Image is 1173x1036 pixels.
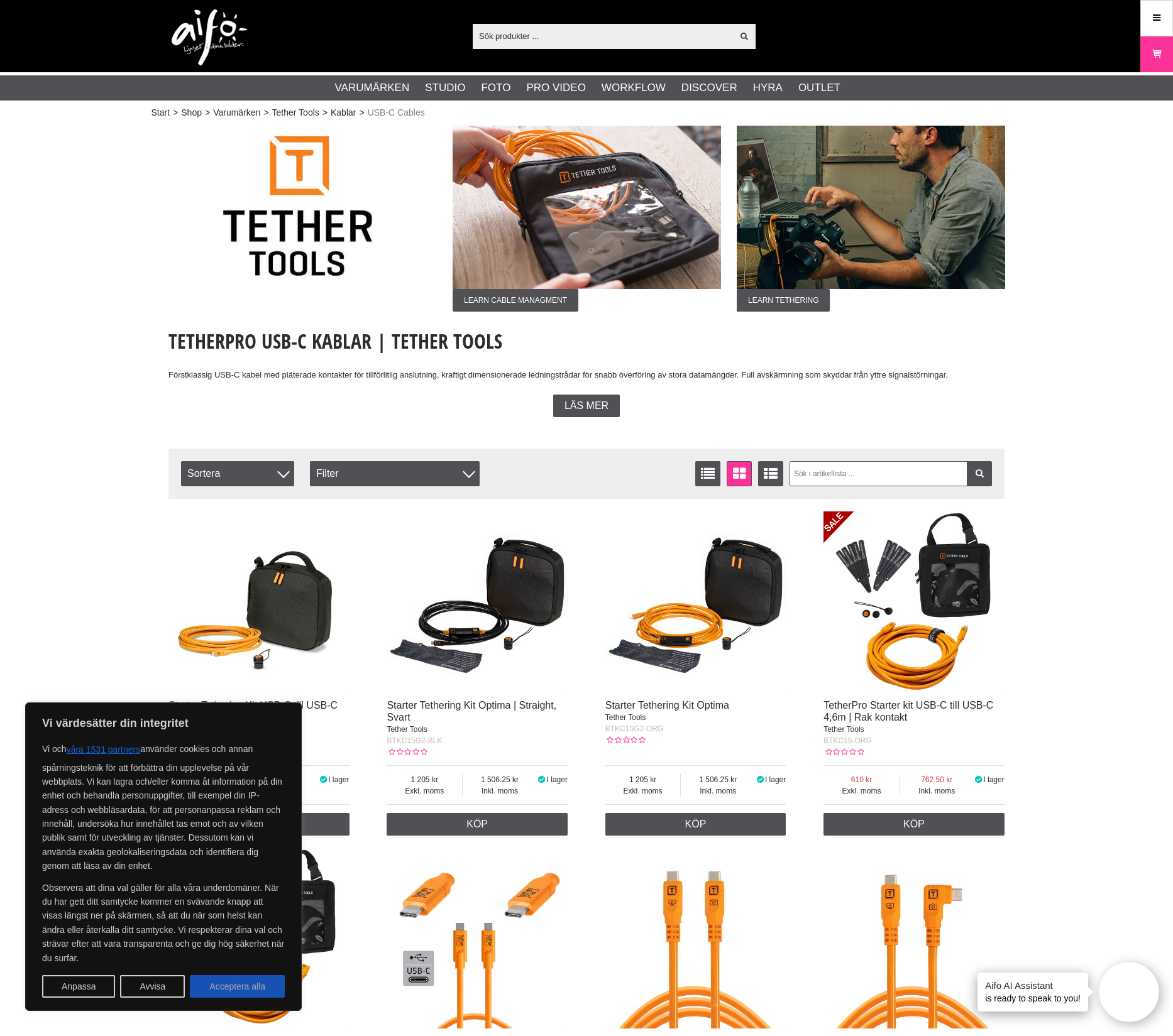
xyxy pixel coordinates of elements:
div: Kundbetyg: 0 [605,734,646,746]
a: Köp [823,813,1005,836]
p: Observera att dina val gäller för alla våra underdomäner. När du har gett ditt samtycke kommer en... [42,881,285,965]
span: 1 205 [605,774,681,785]
img: Starter Tethering Kit USB-C till USB-C [168,511,350,692]
span: Learn Tethering [737,289,830,312]
span: Tether Tools [605,713,646,722]
div: Kundbetyg: 0 [823,746,864,758]
a: Varumärken [335,80,410,96]
button: våra 1531 partners [67,738,141,761]
img: TetherPro USB-C till USB-C 0.9m Orange [387,848,568,1029]
span: Tether Tools [823,725,864,734]
a: Workflow [602,80,666,96]
span: Inkl. moms [681,785,755,797]
span: 762.50 [900,774,974,785]
a: Starter Tethering Kit Optima [605,700,729,711]
img: Annons:007 ban-tet-tetherpro007.jpg [453,126,721,289]
img: TetherPro Optima 10G USB-C, 1,8m, Rak till Vinklad, Orange [823,848,1005,1029]
span: 1 506.25 [681,774,755,785]
span: > [322,106,328,119]
span: 1 506.25 [463,774,537,785]
div: Filter [310,461,480,486]
span: Läs mer [564,400,609,412]
span: I lager [328,775,349,784]
a: Outlet [798,80,840,96]
span: > [263,106,268,119]
a: Fönstervisning [727,461,752,486]
a: Hyra [753,80,783,96]
span: I lager [983,775,1004,784]
span: 1 205 [387,774,462,785]
a: Kablar [331,106,356,119]
span: BTKC15-ORG [823,736,872,745]
a: Listvisning [695,461,720,486]
input: Sök i artikellista ... [790,461,993,486]
h4: Aifo AI Assistant [985,979,1081,992]
a: Utökad listvisning [758,461,783,486]
p: Vi och använder cookies och annan spårningsteknik för att förbättra din upplevelse på vår webbpla... [42,738,285,873]
span: Learn Cable Managment [453,289,578,312]
img: Starter Tethering Kit Optima [605,511,786,692]
span: > [205,106,210,119]
span: Inkl. moms [900,785,974,797]
img: logo.png [172,9,247,66]
span: BTKC15G2-BLK [387,736,442,745]
i: I lager [755,775,765,784]
i: I lager [974,775,984,784]
img: Annons:006 ban-tet-logga.jpg [168,126,437,289]
span: Exkl. moms [823,785,900,797]
a: Köp [387,813,568,836]
a: Annons:009 ban-tet-tetherpro002.jpgLearn Tethering [737,126,1005,312]
span: > [173,106,178,119]
i: I lager [318,775,328,784]
p: Vi värdesätter din integritet [42,716,285,731]
div: Vi värdesätter din integritet [25,702,302,1011]
a: Start [151,106,170,119]
button: Avvisa [120,975,185,998]
button: Anpassa [42,975,115,998]
a: TetherPro Starter kit USB-C till USB-C 4,6m | Rak kontakt [823,700,993,722]
a: Discover [681,80,737,96]
span: > [359,106,364,119]
span: 610 [823,774,900,785]
button: Acceptera alla [190,975,285,998]
a: Tether Tools [272,106,319,119]
a: Starter Tethering Kit Optima | Straight, Svart [387,700,556,722]
a: Annons:007 ban-tet-tetherpro007.jpgLearn Cable Managment [453,126,721,312]
a: Starter Tethering Kit USB-C till USB-C [168,700,338,711]
div: Kundbetyg: 0 [387,746,427,758]
a: Varumärken [213,106,260,119]
span: Sortera [181,461,294,486]
a: Foto [481,80,510,96]
img: TetherPro Starter kit USB-C till USB-C 4,6m | Rak kontakt [823,511,1005,692]
img: TetherPro Optima 10G USB-C, 1,8m, Rak, Orange [605,848,786,1029]
span: USB-C Cables [368,106,425,119]
p: Förstklassig USB-C kabel med pläterade kontakter för tillförlitlig anslutning, kraftigt dimension... [168,369,1005,382]
span: BTKC15G2-ORG [605,724,664,733]
span: Inkl. moms [463,785,537,797]
span: I lager [765,775,786,784]
a: Studio [425,80,465,96]
span: I lager [547,775,568,784]
img: Annons:009 ban-tet-tetherpro002.jpg [737,126,1005,289]
span: Exkl. moms [387,785,462,797]
a: Köp [605,813,786,836]
span: Exkl. moms [605,785,681,797]
div: is ready to speak to you! [978,973,1088,1011]
a: Shop [181,106,202,119]
img: Starter Tethering Kit Optima | Straight, Svart [387,511,568,692]
input: Sök produkter ... [473,26,732,45]
span: Tether Tools [387,725,427,734]
a: Pro Video [526,80,585,96]
i: I lager [537,775,547,784]
a: Filtrera [967,461,992,486]
h1: TetherPro USB-C Kablar | Tether Tools [168,327,1005,355]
